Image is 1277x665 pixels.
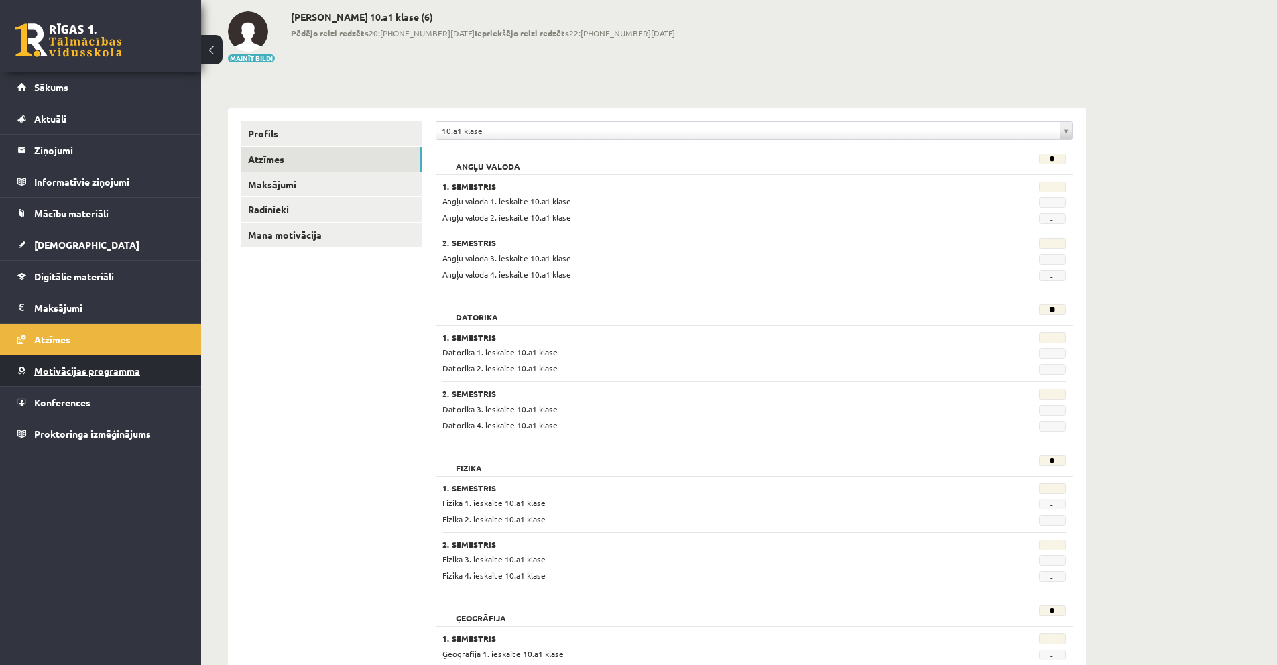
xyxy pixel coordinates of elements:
[34,113,66,125] span: Aktuāli
[34,270,114,282] span: Digitālie materiāli
[442,182,959,191] h3: 1. Semestris
[17,166,184,197] a: Informatīvie ziņojumi
[442,420,558,430] span: Datorika 4. ieskaite 10.a1 klase
[442,483,959,493] h3: 1. Semestris
[34,207,109,219] span: Mācību materiāli
[291,27,369,38] b: Pēdējo reizi redzēts
[1039,405,1066,416] span: -
[442,554,546,564] span: Fizika 3. ieskaite 10.a1 klase
[442,389,959,398] h3: 2. Semestris
[442,633,959,643] h3: 1. Semestris
[442,648,564,659] span: Ģeogrāfija 1. ieskaite 10.a1 klase
[442,540,959,549] h3: 2. Semestris
[241,121,422,146] a: Profils
[17,103,184,134] a: Aktuāli
[291,27,675,39] span: 20:[PHONE_NUMBER][DATE] 22:[PHONE_NUMBER][DATE]
[241,197,422,222] a: Radinieki
[442,455,495,469] h2: Fizika
[442,154,534,167] h2: Angļu valoda
[1039,555,1066,566] span: -
[442,513,546,524] span: Fizika 2. ieskaite 10.a1 klase
[1039,515,1066,526] span: -
[17,387,184,418] a: Konferences
[17,355,184,386] a: Motivācijas programma
[442,269,571,280] span: Angļu valoda 4. ieskaite 10.a1 klase
[442,347,558,357] span: Datorika 1. ieskaite 10.a1 klase
[17,261,184,292] a: Digitālie materiāli
[17,324,184,355] a: Atzīmes
[241,172,422,197] a: Maksājumi
[442,304,511,318] h2: Datorika
[34,135,184,166] legend: Ziņojumi
[17,135,184,166] a: Ziņojumi
[1039,421,1066,432] span: -
[34,396,90,408] span: Konferences
[34,166,184,197] legend: Informatīvie ziņojumi
[442,605,520,619] h2: Ģeogrāfija
[442,570,546,581] span: Fizika 4. ieskaite 10.a1 klase
[17,229,184,260] a: [DEMOGRAPHIC_DATA]
[34,428,151,440] span: Proktoringa izmēģinājums
[1039,197,1066,208] span: -
[442,363,558,373] span: Datorika 2. ieskaite 10.a1 klase
[34,239,139,251] span: [DEMOGRAPHIC_DATA]
[17,292,184,323] a: Maksājumi
[1039,571,1066,582] span: -
[241,147,422,172] a: Atzīmes
[15,23,122,57] a: Rīgas 1. Tālmācības vidusskola
[34,365,140,377] span: Motivācijas programma
[1039,254,1066,265] span: -
[17,198,184,229] a: Mācību materiāli
[442,253,571,263] span: Angļu valoda 3. ieskaite 10.a1 klase
[1039,650,1066,660] span: -
[17,72,184,103] a: Sākums
[291,11,675,23] h2: [PERSON_NAME] 10.a1 klase (6)
[34,81,68,93] span: Sākums
[1039,213,1066,224] span: -
[1039,364,1066,375] span: -
[442,122,1054,139] span: 10.a1 klase
[442,196,571,206] span: Angļu valoda 1. ieskaite 10.a1 klase
[1039,270,1066,281] span: -
[442,212,571,223] span: Angļu valoda 2. ieskaite 10.a1 klase
[1039,348,1066,359] span: -
[442,238,959,247] h3: 2. Semestris
[228,11,268,52] img: Ilia Ganebnyi
[228,54,275,62] button: Mainīt bildi
[475,27,569,38] b: Iepriekšējo reizi redzēts
[436,122,1072,139] a: 10.a1 klase
[17,418,184,449] a: Proktoringa izmēģinājums
[34,292,184,323] legend: Maksājumi
[241,223,422,247] a: Mana motivācija
[442,404,558,414] span: Datorika 3. ieskaite 10.a1 klase
[442,332,959,342] h3: 1. Semestris
[1039,499,1066,509] span: -
[442,497,546,508] span: Fizika 1. ieskaite 10.a1 klase
[34,333,70,345] span: Atzīmes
